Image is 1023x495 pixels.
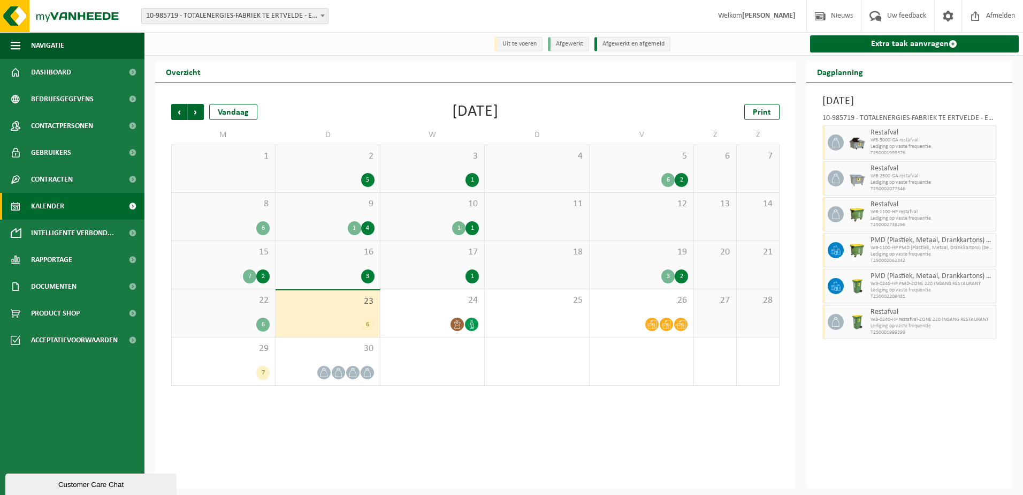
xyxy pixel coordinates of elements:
iframe: chat widget [5,471,179,495]
span: T250001999376 [871,150,994,156]
span: T250001999399 [871,329,994,336]
div: 3 [661,269,675,283]
span: Gebruikers [31,139,71,166]
span: T250002209481 [871,294,994,300]
div: 1 [452,221,465,235]
span: 10 [386,198,479,210]
td: Z [694,125,737,145]
span: Acceptatievoorwaarden [31,327,118,354]
span: 23 [281,296,374,307]
span: 25 [490,295,583,306]
span: 1 [177,151,270,162]
img: WB-2500-GAL-GY-01 [849,170,865,186]
span: 7 [742,151,774,162]
span: WB-0240-HP restafval-ZONE 220 INGANG RESTAURANT [871,317,994,323]
div: 1 [348,221,361,235]
span: 2 [281,151,374,162]
span: T250002077346 [871,186,994,192]
span: Restafval [871,164,994,173]
span: Intelligente verbond... [31,220,114,246]
div: 6 [361,318,375,332]
td: V [590,125,694,145]
span: 10-985719 - TOTALENERGIES-FABRIEK TE ERTVELDE - ERTVELDE [141,8,329,24]
span: 4 [490,151,583,162]
span: Navigatie [31,32,64,59]
span: PMD (Plastiek, Metaal, Drankkartons) (bedrijven) [871,272,994,281]
span: 20 [699,246,731,258]
span: Contactpersonen [31,112,93,139]
span: Product Shop [31,300,80,327]
div: 5 [361,173,375,187]
span: Vorige [171,104,187,120]
span: Print [753,108,771,117]
span: 15 [177,246,270,258]
span: PMD (Plastiek, Metaal, Drankkartons) (bedrijven) [871,236,994,245]
span: 27 [699,295,731,306]
h2: Dagplanning [806,61,874,82]
span: WB-5000-GA restafval [871,137,994,144]
div: 1 [465,269,479,283]
span: 10-985719 - TOTALENERGIES-FABRIEK TE ERTVELDE - ERTVELDE [142,9,328,24]
div: 2 [675,173,688,187]
div: 2 [675,269,688,283]
div: 6 [256,221,270,235]
span: Lediging op vaste frequentie [871,215,994,222]
span: 14 [742,198,774,210]
span: 17 [386,246,479,258]
span: Restafval [871,308,994,317]
span: 3 [386,151,479,162]
span: 29 [177,343,270,355]
span: Kalender [31,193,64,220]
span: 28 [742,295,774,306]
span: 18 [490,246,583,258]
span: Volgende [188,104,204,120]
span: Dashboard [31,59,71,86]
span: 26 [595,295,688,306]
div: 6 [256,318,270,332]
td: M [171,125,276,145]
li: Afgewerkt [548,37,589,51]
span: Lediging op vaste frequentie [871,144,994,150]
div: 7 [256,366,270,380]
div: Vandaag [209,104,257,120]
span: 12 [595,198,688,210]
div: 1 [465,173,479,187]
img: WB-1100-HPE-GN-50 [849,206,865,222]
span: 8 [177,198,270,210]
span: T250002738266 [871,222,994,228]
div: 10-985719 - TOTALENERGIES-FABRIEK TE ERTVELDE - ERTVELDE [822,115,997,125]
span: T250002062342 [871,258,994,264]
span: Documenten [31,273,77,300]
span: 19 [595,246,688,258]
div: [DATE] [452,104,499,120]
div: 1 [465,221,479,235]
span: 22 [177,295,270,306]
span: 24 [386,295,479,306]
div: 6 [661,173,675,187]
span: 6 [699,151,731,162]
span: 11 [490,198,583,210]
img: WB-0240-HPE-GN-50 [849,314,865,330]
span: WB-0240-HP PMD-ZONE 220 INGANG RESTAURANT [871,281,994,287]
span: Lediging op vaste frequentie [871,251,994,258]
span: 16 [281,246,374,258]
span: 13 [699,198,731,210]
span: Contracten [31,166,73,193]
span: Lediging op vaste frequentie [871,287,994,294]
td: W [380,125,485,145]
span: Lediging op vaste frequentie [871,179,994,186]
img: WB-5000-GAL-GY-01 [849,134,865,151]
span: WB-1100-HP restafval [871,209,994,215]
a: Extra taak aanvragen [810,35,1019,52]
td: D [276,125,380,145]
div: 7 [243,269,256,283]
span: WB-2500-GA restafval [871,173,994,179]
span: Restafval [871,200,994,209]
div: 2 [256,269,270,283]
span: Lediging op vaste frequentie [871,323,994,329]
li: Afgewerkt en afgemeld [594,37,670,51]
img: WB-1100-HPE-GN-50 [849,242,865,258]
li: Uit te voeren [494,37,543,51]
span: 21 [742,246,774,258]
